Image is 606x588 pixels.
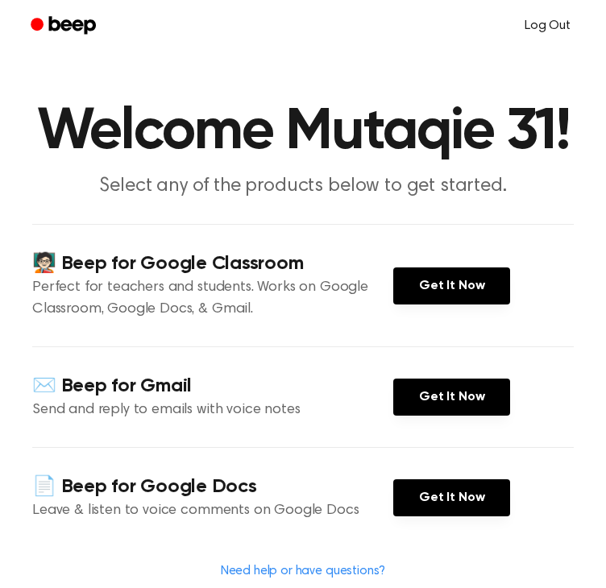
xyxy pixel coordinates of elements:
[32,251,393,277] h4: 🧑🏻‍🏫 Beep for Google Classroom
[393,267,510,304] a: Get It Now
[19,10,110,42] a: Beep
[19,174,587,198] p: Select any of the products below to get started.
[32,500,393,522] p: Leave & listen to voice comments on Google Docs
[32,277,393,321] p: Perfect for teachers and students. Works on Google Classroom, Google Docs, & Gmail.
[393,379,510,416] a: Get It Now
[393,479,510,516] a: Get It Now
[32,474,393,500] h4: 📄 Beep for Google Docs
[32,373,393,400] h4: ✉️ Beep for Gmail
[19,103,587,161] h1: Welcome Mutaqie 31!
[221,565,386,578] a: Need help or have questions?
[32,400,393,421] p: Send and reply to emails with voice notes
[508,6,587,45] a: Log Out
